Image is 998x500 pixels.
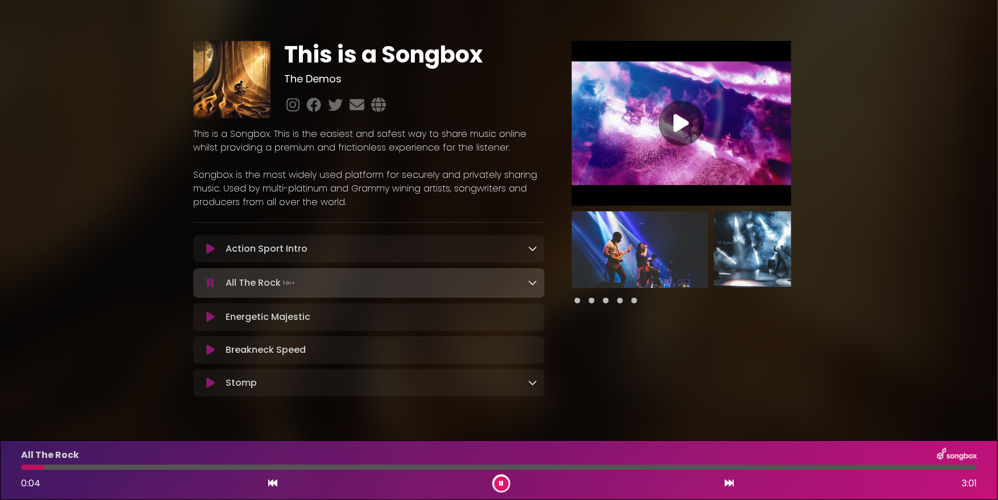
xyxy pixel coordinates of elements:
[281,275,297,291] img: waveform4.gif
[284,41,544,68] h1: This is a Songbox
[226,275,297,291] p: All The Rock
[226,242,307,256] p: Action Sport Intro
[193,127,544,155] p: This is a Songbox. This is the easiest and safest way to share music online whilst providing a pr...
[193,168,544,209] p: Songbox is the most widely used platform for securely and privately sharing music. Used by multi-...
[193,41,271,118] img: aCQhYPbzQtmD8pIHw81E
[226,343,306,357] p: Breakneck Speed
[714,211,850,288] img: 5SBxY6KGTbm7tdT8d3UB
[284,73,544,85] h3: The Demos
[226,376,257,390] p: Stomp
[572,211,708,288] img: VGKDuGESIqn1OmxWBYqA
[572,41,791,206] img: Video Thumbnail
[226,310,310,324] p: Energetic Majestic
